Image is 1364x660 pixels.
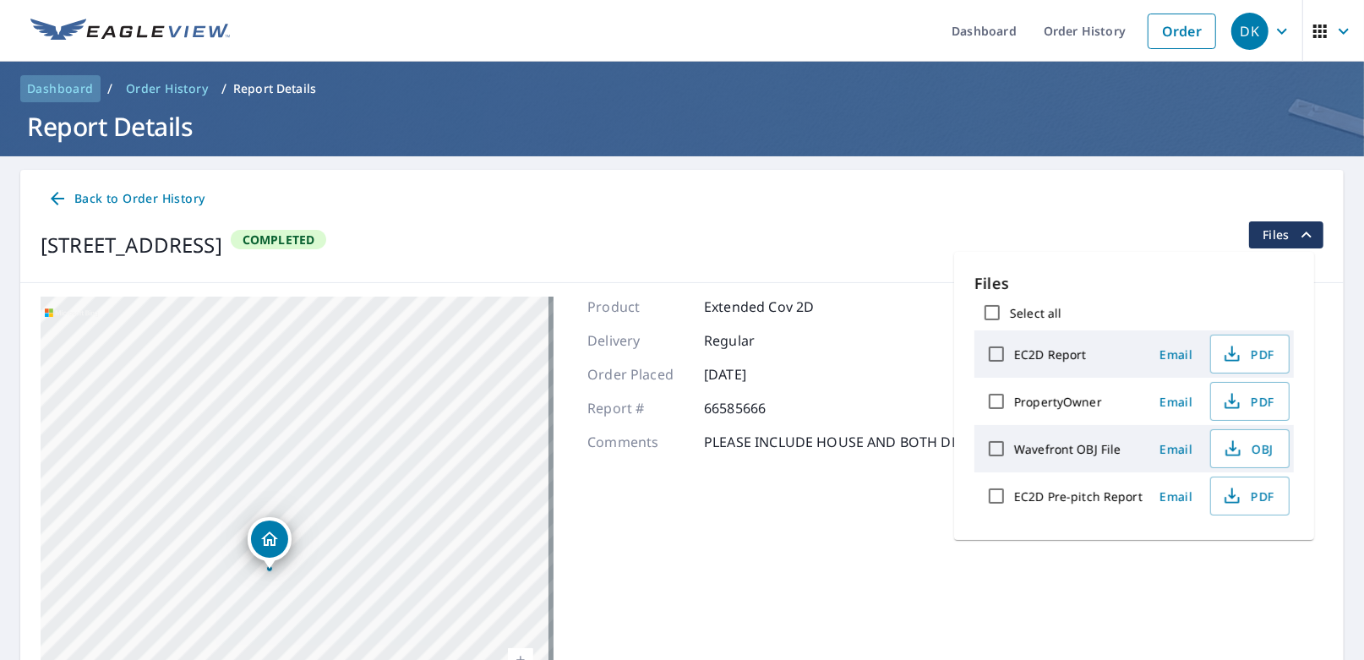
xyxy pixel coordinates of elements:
[20,75,1344,102] nav: breadcrumb
[587,297,689,317] p: Product
[126,80,208,97] span: Order History
[1149,389,1203,415] button: Email
[30,19,230,44] img: EV Logo
[1221,486,1275,506] span: PDF
[20,109,1344,144] h1: Report Details
[1014,441,1121,457] label: Wavefront OBJ File
[27,80,94,97] span: Dashboard
[47,188,205,210] span: Back to Order History
[248,517,292,570] div: Dropped pin, building 1, Residential property, 11021 46th St SW Dickinson, ND 58601
[1263,225,1317,245] span: Files
[704,432,1236,452] p: PLEASE INCLUDE HOUSE AND BOTH DETACHED BUILDINGS CLOSE TO THE HOUSE
[1156,488,1197,505] span: Email
[587,330,689,351] p: Delivery
[587,364,689,385] p: Order Placed
[1156,346,1197,363] span: Email
[1231,13,1269,50] div: DK
[1014,394,1102,410] label: PropertyOwner
[587,398,689,418] p: Report #
[1010,305,1061,321] label: Select all
[20,75,101,102] a: Dashboard
[1149,436,1203,462] button: Email
[1014,488,1143,505] label: EC2D Pre-pitch Report
[1149,341,1203,368] button: Email
[704,364,805,385] p: [DATE]
[704,297,814,317] p: Extended Cov 2D
[41,230,222,260] div: [STREET_ADDRESS]
[1149,483,1203,510] button: Email
[1014,346,1086,363] label: EC2D Report
[1210,335,1290,374] button: PDF
[232,232,325,248] span: Completed
[1210,429,1290,468] button: OBJ
[587,432,689,452] p: Comments
[704,330,805,351] p: Regular
[107,79,112,99] li: /
[1221,391,1275,412] span: PDF
[1221,344,1275,364] span: PDF
[1210,477,1290,515] button: PDF
[1156,441,1197,457] span: Email
[233,80,316,97] p: Report Details
[1221,439,1275,459] span: OBJ
[41,183,211,215] a: Back to Order History
[704,398,805,418] p: 66585666
[1210,382,1290,421] button: PDF
[1148,14,1216,49] a: Order
[1156,394,1197,410] span: Email
[974,272,1294,295] p: Files
[119,75,215,102] a: Order History
[1248,221,1323,248] button: filesDropdownBtn-66585666
[221,79,226,99] li: /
